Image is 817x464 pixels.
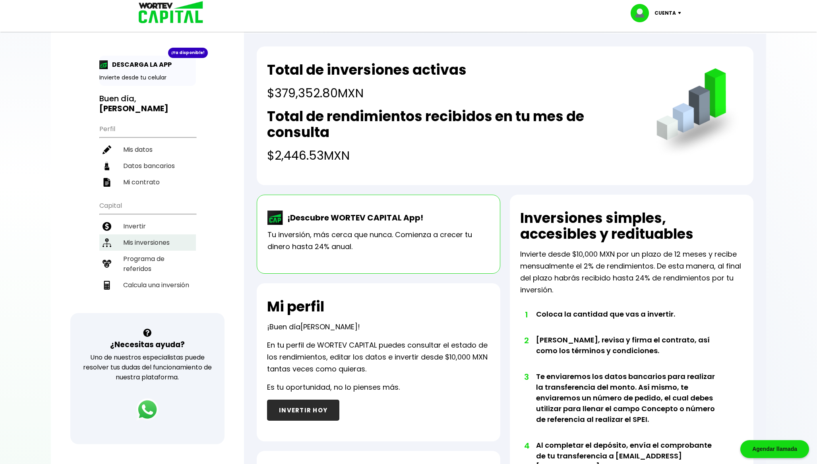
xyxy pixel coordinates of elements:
[524,309,528,321] span: 1
[267,84,467,102] h4: $379,352.80 MXN
[99,218,196,234] a: Invertir
[99,103,168,114] b: [PERSON_NAME]
[536,334,721,371] li: [PERSON_NAME], revisa y firma el contrato, así como los términos y condiciones.
[103,178,111,187] img: contrato-icon.f2db500c.svg
[81,352,215,382] p: Uno de nuestros especialistas puede resolver tus dudas del funcionamiento de nuestra plataforma.
[300,322,358,332] span: [PERSON_NAME]
[267,108,640,140] h2: Total de rendimientos recibidos en tu mes de consulta
[267,400,339,421] button: INVERTIR HOY
[99,141,196,158] a: Mis datos
[99,251,196,277] a: Programa de referidos
[520,248,743,296] p: Invierte desde $10,000 MXN por un plazo de 12 meses y recibe mensualmente el 2% de rendimientos. ...
[520,210,743,242] h2: Inversiones simples, accesibles y redituables
[631,4,654,22] img: profile-image
[676,12,687,14] img: icon-down
[103,145,111,154] img: editar-icon.952d3147.svg
[99,158,196,174] a: Datos bancarios
[99,73,196,82] p: Invierte desde tu celular
[103,222,111,231] img: invertir-icon.b3b967d7.svg
[536,371,721,440] li: Te enviaremos los datos bancarios para realizar la transferencia del monto. Así mismo, te enviare...
[99,234,196,251] a: Mis inversiones
[267,339,490,375] p: En tu perfil de WORTEV CAPITAL puedes consultar el estado de los rendimientos, editar los datos e...
[536,309,721,334] li: Coloca la cantidad que vas a invertir.
[136,398,159,421] img: logos_whatsapp-icon.242b2217.svg
[108,60,172,70] p: DESCARGA LA APP
[740,440,809,458] div: Agendar llamada
[267,299,324,315] h2: Mi perfil
[267,229,490,253] p: Tu inversión, más cerca que nunca. Comienza a crecer tu dinero hasta 24% anual.
[283,212,423,224] p: ¡Descubre WORTEV CAPITAL App!
[267,62,467,78] h2: Total de inversiones activas
[267,211,283,225] img: wortev-capital-app-icon
[103,259,111,268] img: recomiendanos-icon.9b8e9327.svg
[103,281,111,290] img: calculadora-icon.17d418c4.svg
[267,321,360,333] p: ¡Buen día !
[654,7,676,19] p: Cuenta
[524,440,528,452] span: 4
[524,334,528,346] span: 2
[99,197,196,313] ul: Capital
[110,339,185,350] h3: ¿Necesitas ayuda?
[99,94,196,114] h3: Buen día,
[267,147,640,164] h4: $2,446.53 MXN
[99,174,196,190] a: Mi contrato
[103,238,111,247] img: inversiones-icon.6695dc30.svg
[99,120,196,190] ul: Perfil
[99,277,196,293] a: Calcula una inversión
[524,371,528,383] span: 3
[267,381,400,393] p: Es tu oportunidad, no lo pienses más.
[99,60,108,69] img: app-icon
[653,68,743,159] img: grafica.516fef24.png
[103,162,111,170] img: datos-icon.10cf9172.svg
[168,48,208,58] div: ¡Ya disponible!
